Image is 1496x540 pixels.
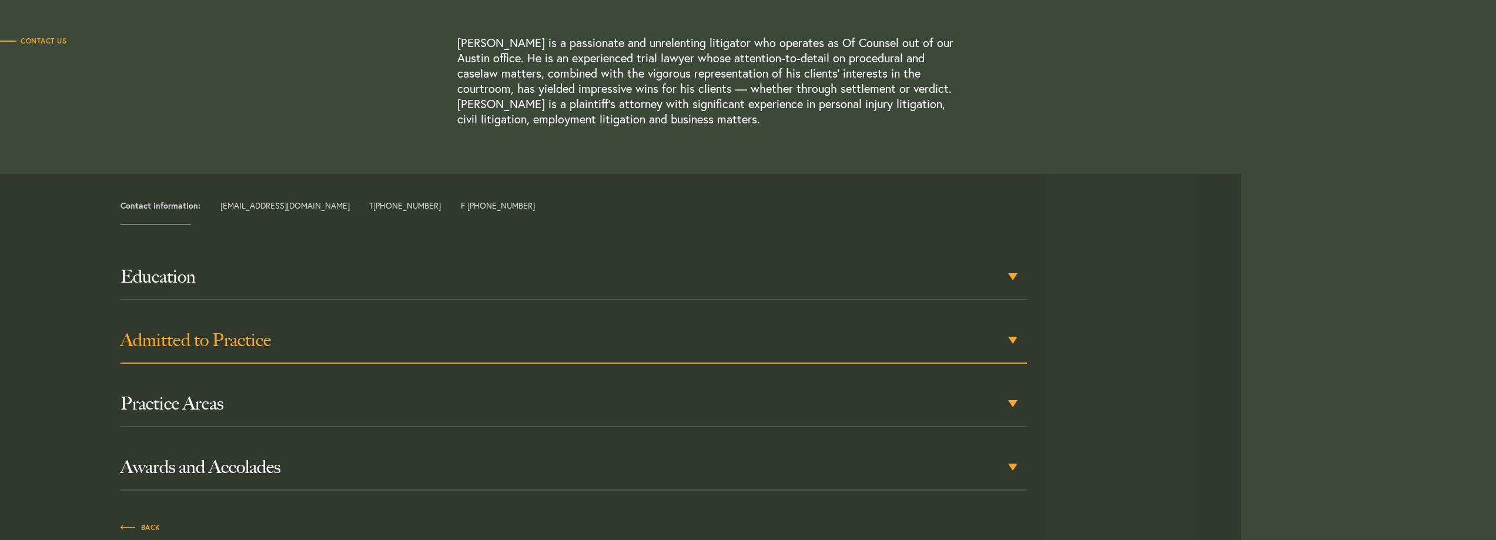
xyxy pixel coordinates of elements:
span: Back [121,524,160,531]
a: [PHONE_NUMBER] [373,200,441,211]
strong: Contact information: [121,200,200,211]
h3: Admitted to Practice [121,330,1027,351]
span: T [369,202,441,210]
a: [EMAIL_ADDRESS][DOMAIN_NAME] [220,200,350,211]
h3: Awards and Accolades [121,457,1027,478]
h3: Practice Areas [121,393,1027,414]
a: Back [121,520,160,533]
h3: Education [121,266,1027,287]
span: F [PHONE_NUMBER] [461,202,535,210]
p: [PERSON_NAME] is a passionate and unrelenting litigator who operates as Of Counsel out of our Aus... [457,35,960,127]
